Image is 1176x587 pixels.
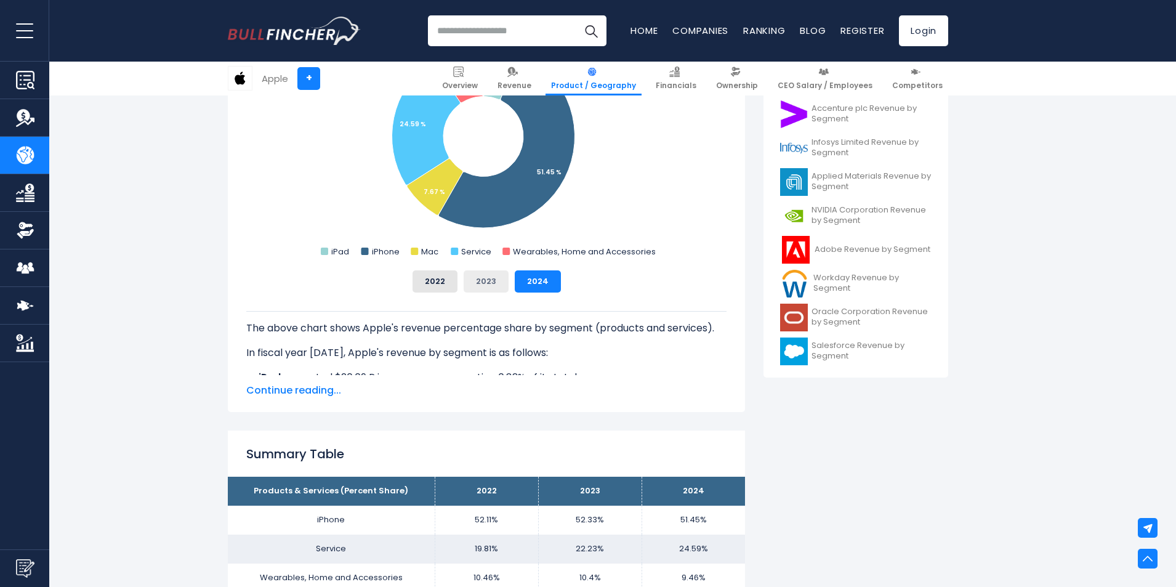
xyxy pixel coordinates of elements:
span: Revenue [497,81,531,91]
span: Salesforce Revenue by Segment [812,341,932,362]
td: 51.45% [642,506,745,535]
img: ADBE logo [780,236,811,264]
tspan: 7.67 % [424,187,445,196]
a: Financials [650,62,702,95]
a: Adobe Revenue by Segment [773,233,939,267]
img: WDAY logo [780,270,810,298]
span: CEO Salary / Employees [778,81,872,91]
text: Service [461,246,491,257]
span: Workday Revenue by Segment [813,273,932,294]
td: 22.23% [538,535,642,564]
th: 2023 [538,477,642,506]
a: Accenture plc Revenue by Segment [773,97,939,131]
th: 2024 [642,477,745,506]
a: Product / Geography [546,62,642,95]
span: Ownership [716,81,758,91]
h2: Summary Table [246,445,727,463]
th: Products & Services (Percent Share) [228,477,435,506]
b: iPad [259,370,281,384]
th: 2022 [435,477,538,506]
p: The above chart shows Apple's revenue percentage share by segment (products and services). [246,321,727,336]
img: NVDA logo [780,202,808,230]
img: ORCL logo [780,304,808,331]
td: 52.11% [435,506,538,535]
text: Mac [421,246,438,257]
div: The for Apple is the iPhone, which represents 51.45% of its total revenue. The for Apple is the i... [246,311,727,503]
a: Applied Materials Revenue by Segment [773,165,939,199]
td: 19.81% [435,535,538,564]
span: Infosys Limited Revenue by Segment [812,137,932,158]
tspan: 51.45 % [537,168,562,177]
a: Register [840,24,884,37]
a: Salesforce Revenue by Segment [773,334,939,368]
img: Bullfincher logo [228,17,361,45]
text: iPad [331,246,349,257]
span: Applied Materials Revenue by Segment [812,171,932,192]
a: Home [630,24,658,37]
span: Adobe Revenue by Segment [815,245,930,255]
img: AMAT logo [780,168,808,196]
tspan: 24.59 % [400,119,426,129]
a: Competitors [887,62,948,95]
td: iPhone [228,506,435,535]
li: generated $26.69 B in revenue, representing 6.83% of its total revenue. [246,370,727,385]
p: In fiscal year [DATE], Apple's revenue by segment is as follows: [246,346,727,360]
svg: Apple's Revenue Share by Segment [246,14,727,261]
span: Continue reading... [246,383,727,398]
span: NVIDIA Corporation Revenue by Segment [812,205,932,226]
button: 2022 [413,270,457,293]
button: 2023 [464,270,509,293]
td: 52.33% [538,506,642,535]
td: 24.59% [642,535,745,564]
img: CRM logo [780,338,808,365]
a: Ownership [711,62,763,95]
text: Wearables, Home and Accessories [513,246,656,257]
span: Competitors [892,81,943,91]
span: Overview [442,81,478,91]
a: Overview [437,62,483,95]
a: Workday Revenue by Segment [773,267,939,301]
button: 2024 [515,270,561,293]
span: Oracle Corporation Revenue by Segment [812,307,932,328]
text: iPhone [372,246,400,257]
a: Login [899,15,948,46]
img: INFY logo [780,134,808,162]
img: ACN logo [780,100,808,128]
a: Oracle Corporation Revenue by Segment [773,301,939,334]
a: Revenue [492,62,537,95]
a: Companies [672,24,728,37]
a: CEO Salary / Employees [772,62,878,95]
button: Search [576,15,606,46]
a: Infosys Limited Revenue by Segment [773,131,939,165]
a: Blog [800,24,826,37]
a: Ranking [743,24,785,37]
span: Product / Geography [551,81,636,91]
span: Accenture plc Revenue by Segment [812,103,932,124]
img: AAPL logo [228,67,252,90]
a: NVIDIA Corporation Revenue by Segment [773,199,939,233]
a: Go to homepage [228,17,360,45]
a: + [297,67,320,90]
img: Ownership [16,221,34,240]
div: Apple [262,71,288,86]
span: Financials [656,81,696,91]
td: Service [228,535,435,564]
